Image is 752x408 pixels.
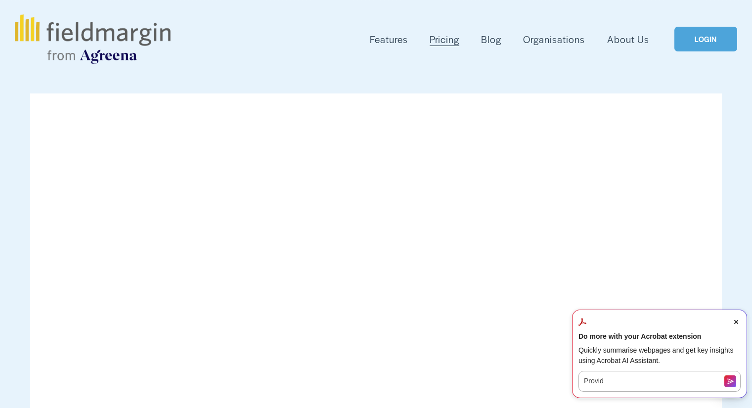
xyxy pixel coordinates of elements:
[607,31,649,47] a: About Us
[370,31,408,47] a: folder dropdown
[15,14,170,64] img: fieldmargin.com
[523,31,585,47] a: Organisations
[430,31,459,47] a: Pricing
[674,27,737,52] a: LOGIN
[370,32,408,46] span: Features
[481,31,501,47] a: Blog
